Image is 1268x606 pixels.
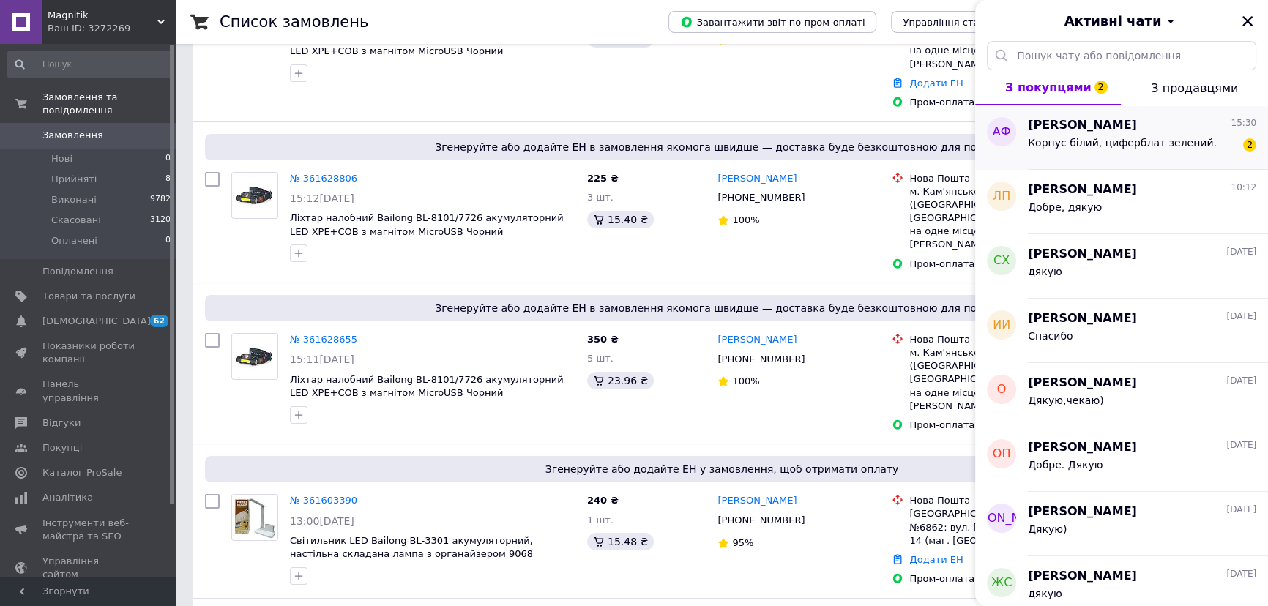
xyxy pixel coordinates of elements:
span: Оплачені [51,234,97,247]
a: [PERSON_NAME] [717,494,797,508]
div: Нова Пошта [909,494,1089,507]
a: Ліхтар налобний Bailong BL-8101/7726 акумуляторний LED XPE+COВ з магнітом MicroUSB Чорний [290,374,564,399]
span: 62 [150,315,168,327]
span: 95% [732,537,753,548]
div: Ваш ID: 3272269 [48,22,176,35]
a: Світильник LED Bailong BL-3301 акумуляторний, настільна складана лампа з органайзером 9068 [290,535,533,560]
span: Показники роботи компанії [42,340,135,366]
a: № 361603390 [290,495,357,506]
div: Пром-оплата [909,419,1089,432]
span: Відгуки [42,416,81,430]
a: Фото товару [231,172,278,219]
span: [DATE] [1226,504,1256,516]
span: Завантажити звіт по пром-оплаті [680,15,865,29]
span: О [997,381,1007,398]
span: Замовлення та повідомлення [42,91,176,117]
span: 240 ₴ [587,495,619,506]
button: Управління статусами [891,11,1026,33]
div: Нова Пошта [909,172,1089,185]
span: Замовлення [42,129,103,142]
span: [PERSON_NAME] [1028,375,1137,392]
button: О[PERSON_NAME][DATE]Дякую,чекаю) [975,363,1268,427]
div: 15.40 ₴ [587,211,654,228]
span: Каталог ProSale [42,466,122,479]
span: 9782 [150,193,171,206]
span: Скасовані [51,214,101,227]
span: Аналітика [42,491,93,504]
span: [DEMOGRAPHIC_DATA] [42,315,151,328]
span: 15:11[DATE] [290,353,354,365]
div: Нова Пошта [909,333,1089,346]
button: Активні чати [1016,12,1227,31]
span: 0 [165,234,171,247]
span: Повідомлення [42,265,113,278]
span: Виконані [51,193,97,206]
span: Інструменти веб-майстра та SEO [42,517,135,543]
span: [PERSON_NAME] [1028,117,1137,134]
button: З покупцями2 [975,70,1121,105]
span: Добре. Дякую [1028,459,1103,471]
a: Додати ЕН [909,78,963,89]
span: 13:00[DATE] [290,515,354,527]
span: 2 [1094,81,1108,94]
span: Magnitik [48,9,157,22]
span: СХ [993,252,1010,269]
a: № 361628655 [290,334,357,345]
button: СХ[PERSON_NAME][DATE]дякую [975,234,1268,299]
span: 10:12 [1231,182,1256,194]
span: 15:30 [1231,117,1256,130]
span: Дякую) [1028,523,1067,535]
button: [PERSON_NAME][PERSON_NAME][DATE]Дякую) [975,492,1268,556]
div: Пром-оплата [909,258,1089,271]
a: Фото товару [231,494,278,541]
span: 15:12[DATE] [290,192,354,204]
button: Завантажити звіт по пром-оплаті [668,11,876,33]
button: Закрити [1239,12,1256,30]
span: [PERSON_NAME] [1028,439,1137,456]
span: 225 ₴ [587,173,619,184]
span: [PERSON_NAME] [1028,182,1137,198]
span: 350 ₴ [587,334,619,345]
button: АФ[PERSON_NAME]15:30Корпус білий, циферблат зелений.2 [975,105,1268,170]
div: Пром-оплата [909,572,1089,586]
div: [GEOGRAPHIC_DATA], Поштомат №6862: вул. [GEOGRAPHIC_DATA], 14 (маг. [GEOGRAPHIC_DATA]) [909,507,1089,547]
button: ОП[PERSON_NAME][DATE]Добре. Дякую [975,427,1268,492]
span: [DATE] [1226,439,1256,452]
span: [PERSON_NAME] [1028,568,1137,585]
span: Прийняті [51,173,97,186]
img: Фото товару [232,340,277,373]
div: м. Кам'янське ([GEOGRAPHIC_DATA], [GEOGRAPHIC_DATA].), №7 (до 30 кг на одне місце): просп. [PERSO... [909,346,1089,413]
span: [PERSON_NAME] [1028,504,1137,520]
span: З продавцями [1151,81,1238,95]
button: З продавцями [1121,70,1268,105]
span: Управління сайтом [42,555,135,581]
span: 1 шт. [587,515,614,525]
span: Товари та послуги [42,290,135,303]
a: [PERSON_NAME] [717,333,797,347]
a: Ліхтар налобний Bailong BL-8101/7726 акумуляторний LED XPE+COВ з магнітом MicroUSB Чорний [290,31,564,56]
span: 100% [732,375,759,386]
span: [DATE] [1226,375,1256,387]
span: [PHONE_NUMBER] [717,353,805,364]
a: Ліхтар налобний Bailong BL-8101/7726 акумуляторний LED XPE+COВ з магнітом MicroUSB Чорний [290,212,564,237]
span: [DATE] [1226,246,1256,258]
span: 100% [732,214,759,225]
span: [DATE] [1226,310,1256,323]
h1: Список замовлень [220,13,368,31]
input: Пошук чату або повідомлення [987,41,1256,70]
span: [PERSON_NAME] [1028,246,1137,263]
a: Додати ЕН [909,554,963,565]
span: [PHONE_NUMBER] [717,192,805,203]
span: АФ [993,124,1011,141]
span: ЛП [993,188,1010,205]
div: Пром-оплата [909,96,1089,109]
span: 2 [1243,138,1256,151]
span: Нові [51,152,72,165]
span: [PERSON_NAME] [1028,310,1137,327]
span: 0 [165,152,171,165]
span: 8 [165,173,171,186]
a: Фото товару [231,333,278,380]
span: [PHONE_NUMBER] [717,515,805,525]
